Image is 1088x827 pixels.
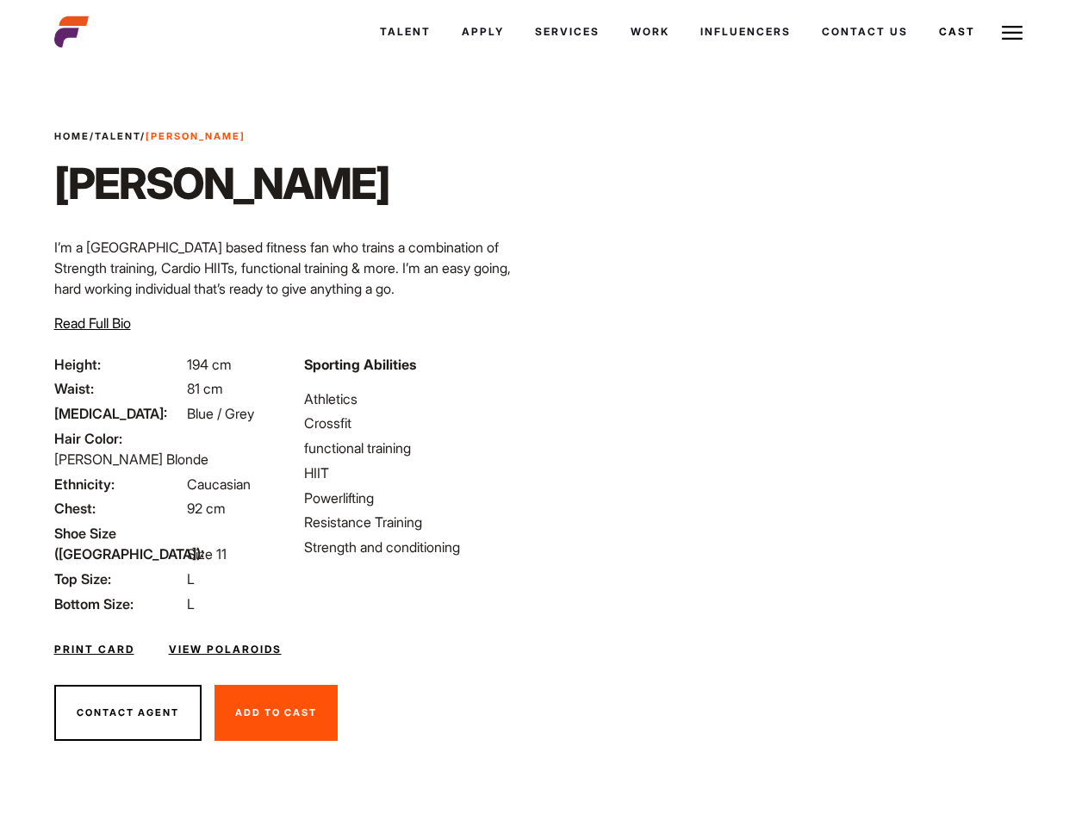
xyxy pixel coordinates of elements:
[304,413,533,433] li: Crossfit
[1002,22,1023,43] img: Burger icon
[685,9,806,55] a: Influencers
[54,354,183,375] span: Height:
[615,9,685,55] a: Work
[54,594,183,614] span: Bottom Size:
[187,500,226,517] span: 92 cm
[304,389,533,409] li: Athletics
[806,9,923,55] a: Contact Us
[54,642,134,657] a: Print Card
[54,451,208,468] span: [PERSON_NAME] Blonde
[54,403,183,424] span: [MEDICAL_DATA]:
[304,488,533,508] li: Powerlifting
[95,130,140,142] a: Talent
[235,706,317,718] span: Add To Cast
[187,570,195,588] span: L
[54,569,183,589] span: Top Size:
[214,685,338,742] button: Add To Cast
[923,9,991,55] a: Cast
[54,158,389,209] h1: [PERSON_NAME]
[54,378,183,399] span: Waist:
[304,537,533,557] li: Strength and conditioning
[187,405,254,422] span: Blue / Grey
[304,463,533,483] li: HIIT
[54,129,246,144] span: / /
[146,130,246,142] strong: [PERSON_NAME]
[54,314,131,332] span: Read Full Bio
[304,356,416,373] strong: Sporting Abilities
[187,356,232,373] span: 194 cm
[187,476,251,493] span: Caucasian
[54,474,183,494] span: Ethnicity:
[54,313,131,333] button: Read Full Bio
[304,438,533,458] li: functional training
[169,642,282,657] a: View Polaroids
[54,15,89,49] img: cropped-aefm-brand-fav-22-square.png
[187,380,223,397] span: 81 cm
[187,545,227,563] span: Size 11
[54,523,183,564] span: Shoe Size ([GEOGRAPHIC_DATA]):
[187,595,195,612] span: L
[54,237,534,299] p: I’m a [GEOGRAPHIC_DATA] based fitness fan who trains a combination of Strength training, Cardio H...
[54,428,183,449] span: Hair Color:
[446,9,519,55] a: Apply
[304,512,533,532] li: Resistance Training
[519,9,615,55] a: Services
[54,498,183,519] span: Chest:
[54,685,202,742] button: Contact Agent
[364,9,446,55] a: Talent
[54,130,90,142] a: Home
